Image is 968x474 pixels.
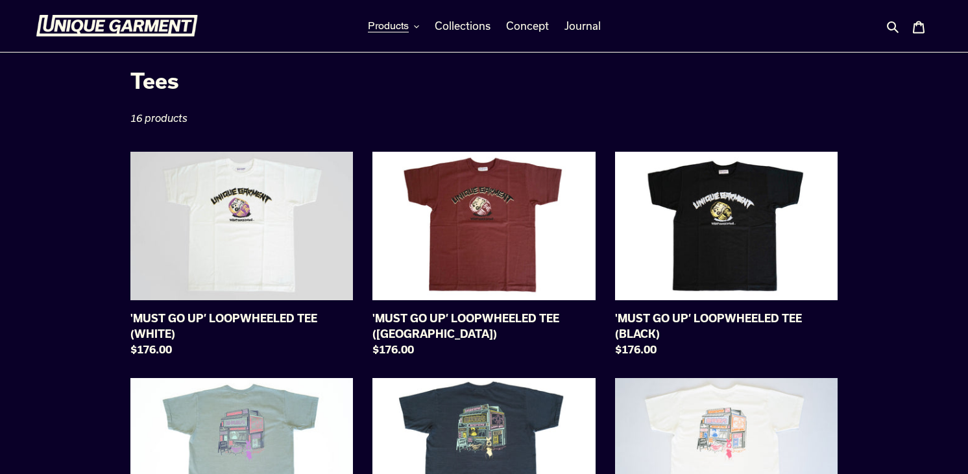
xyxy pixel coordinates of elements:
[435,19,490,32] span: Collections
[361,16,426,36] button: Products
[558,16,607,36] a: Journal
[368,19,409,32] span: Products
[564,19,601,32] span: Journal
[500,16,555,36] a: Concept
[130,68,179,93] span: Tees
[36,15,198,37] img: Unique Garment
[506,19,549,32] span: Concept
[428,16,497,36] a: Collections
[130,112,188,124] span: 16 products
